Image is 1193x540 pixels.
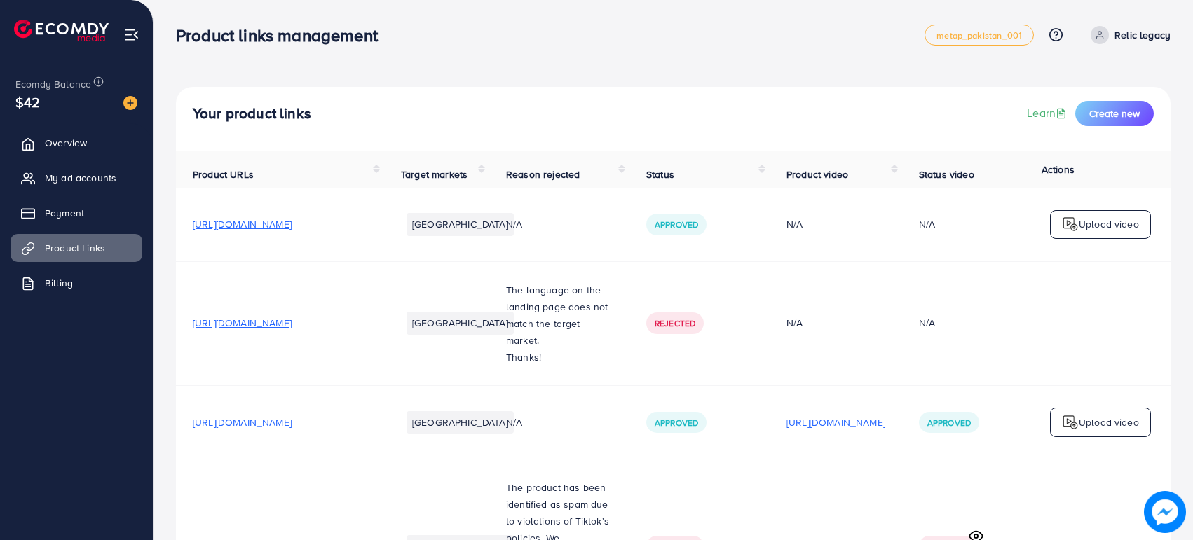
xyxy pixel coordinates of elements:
[15,92,40,112] span: $42
[1042,162,1075,176] span: Actions
[45,136,87,150] span: Overview
[786,414,885,431] p: [URL][DOMAIN_NAME]
[506,167,580,181] span: Reason rejected
[193,316,292,330] span: [URL][DOMAIN_NAME]
[646,167,674,181] span: Status
[14,20,109,41] img: logo
[407,312,514,334] li: [GEOGRAPHIC_DATA]
[506,415,522,429] span: N/A
[123,96,137,110] img: image
[123,27,139,43] img: menu
[401,167,468,181] span: Target markets
[193,105,311,123] h4: Your product links
[1079,414,1139,431] p: Upload video
[936,31,1022,40] span: metap_pakistan_001
[45,171,116,185] span: My ad accounts
[927,417,971,429] span: Approved
[506,217,522,231] span: N/A
[45,206,84,220] span: Payment
[1114,27,1171,43] p: Relic legacy
[1062,414,1079,431] img: logo
[1075,101,1154,126] button: Create new
[193,167,254,181] span: Product URLs
[15,77,91,91] span: Ecomdy Balance
[506,282,613,349] p: The language on the landing page does not match the target market.
[1085,26,1171,44] a: Relic legacy
[1062,216,1079,233] img: logo
[45,241,105,255] span: Product Links
[11,234,142,262] a: Product Links
[925,25,1034,46] a: metap_pakistan_001
[407,213,514,235] li: [GEOGRAPHIC_DATA]
[1079,216,1139,233] p: Upload video
[193,415,292,429] span: [URL][DOMAIN_NAME]
[11,199,142,227] a: Payment
[407,411,514,434] li: [GEOGRAPHIC_DATA]
[919,316,935,330] div: N/A
[919,167,974,181] span: Status video
[11,164,142,192] a: My ad accounts
[655,219,698,230] span: Approved
[1089,106,1140,120] span: Create new
[1027,105,1070,121] a: Learn
[506,349,613,366] p: Thanks!
[193,217,292,231] span: [URL][DOMAIN_NAME]
[1144,491,1186,533] img: image
[919,217,935,231] div: N/A
[786,167,848,181] span: Product video
[45,276,73,290] span: Billing
[786,217,885,231] div: N/A
[655,417,698,429] span: Approved
[11,269,142,297] a: Billing
[655,317,695,329] span: Rejected
[786,316,885,330] div: N/A
[176,25,389,46] h3: Product links management
[11,129,142,157] a: Overview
